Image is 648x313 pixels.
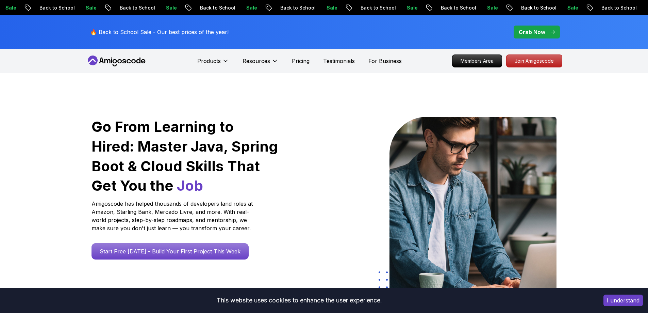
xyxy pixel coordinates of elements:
[506,54,562,67] a: Join Amigoscode
[197,57,221,65] p: Products
[506,55,562,67] p: Join Amigoscode
[237,4,259,11] p: Sale
[111,4,157,11] p: Back to School
[389,117,556,292] img: hero
[197,57,229,71] button: Products
[398,4,420,11] p: Sale
[603,295,643,306] button: Accept cookies
[593,4,639,11] p: Back to School
[177,177,203,194] span: Job
[243,57,278,71] button: Resources
[77,4,99,11] p: Sale
[292,57,310,65] a: Pricing
[157,4,179,11] p: Sale
[352,4,398,11] p: Back to School
[191,4,237,11] p: Back to School
[90,28,229,36] p: 🔥 Back to School Sale - Our best prices of the year!
[243,57,270,65] p: Resources
[318,4,339,11] p: Sale
[452,55,502,67] p: Members Area
[323,57,355,65] a: Testimonials
[478,4,500,11] p: Sale
[92,200,255,232] p: Amigoscode has helped thousands of developers land roles at Amazon, Starling Bank, Mercado Livre,...
[512,4,559,11] p: Back to School
[92,243,249,260] a: Start Free [DATE] - Build Your First Project This Week
[92,117,279,195] h1: Go From Learning to Hired: Master Java, Spring Boot & Cloud Skills That Get You the
[368,57,402,65] a: For Business
[432,4,478,11] p: Back to School
[31,4,77,11] p: Back to School
[452,54,502,67] a: Members Area
[559,4,580,11] p: Sale
[519,28,545,36] p: Grab Now
[5,293,593,308] div: This website uses cookies to enhance the user experience.
[271,4,318,11] p: Back to School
